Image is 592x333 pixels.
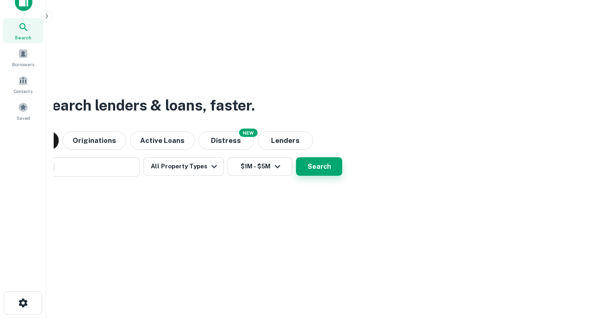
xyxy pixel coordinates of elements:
button: All Property Types [143,157,224,176]
h3: Search lenders & loans, faster. [42,94,255,117]
a: Contacts [3,72,43,97]
button: Originations [62,131,126,150]
span: Borrowers [12,61,34,68]
span: Saved [17,114,30,122]
button: Search [296,157,342,176]
button: $1M - $5M [228,157,292,176]
a: Saved [3,99,43,123]
div: NEW [239,129,258,137]
span: Search [15,34,31,41]
iframe: Chat Widget [546,259,592,303]
a: Search [3,18,43,43]
button: Active Loans [130,131,195,150]
span: Contacts [14,87,32,95]
button: Search distressed loans with lien and other non-mortgage details. [198,131,254,150]
button: Lenders [258,131,313,150]
a: Borrowers [3,45,43,70]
